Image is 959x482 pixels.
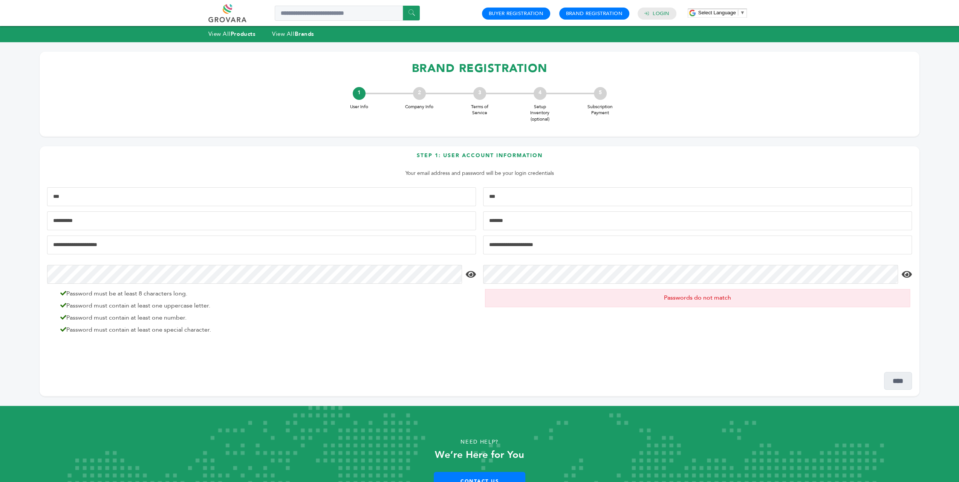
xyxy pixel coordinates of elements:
[465,104,495,116] span: Terms of Service
[294,30,314,38] strong: Brands
[57,301,474,310] li: Password must contain at least one uppercase letter.
[698,10,736,15] span: Select Language
[473,87,486,100] div: 3
[483,236,912,254] input: Confirm Email Address*
[485,289,910,307] p: Passwords do not match
[272,30,314,38] a: View AllBrands
[534,87,546,100] div: 4
[566,10,623,17] a: Brand Registration
[48,436,911,448] p: Need Help?
[483,265,898,284] input: Confirm Password*
[435,448,524,462] strong: We’re Here for You
[413,87,426,100] div: 2
[57,325,474,334] li: Password must contain at least one special character.
[47,211,476,230] input: Mobile Phone Number
[51,169,908,178] p: Your email address and password will be your login credentials
[740,10,745,15] span: ▼
[47,152,912,165] h3: Step 1: User Account Information
[353,87,366,100] div: 1
[47,236,476,254] input: Email Address*
[483,187,912,206] input: Last Name*
[483,211,912,230] input: Job Title*
[653,10,669,17] a: Login
[594,87,607,100] div: 5
[344,104,374,110] span: User Info
[208,30,256,38] a: View AllProducts
[47,343,162,372] iframe: reCAPTCHA
[57,313,474,322] li: Password must contain at least one number.
[489,10,543,17] a: Buyer Registration
[47,265,462,284] input: Password*
[47,187,476,206] input: First Name*
[585,104,615,116] span: Subscription Payment
[525,104,555,122] span: Setup Inventory (optional)
[47,57,912,80] h1: BRAND REGISTRATION
[275,6,420,21] input: Search a product or brand...
[57,289,474,298] li: Password must be at least 8 characters long.
[231,30,255,38] strong: Products
[698,10,745,15] a: Select Language​
[404,104,434,110] span: Company Info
